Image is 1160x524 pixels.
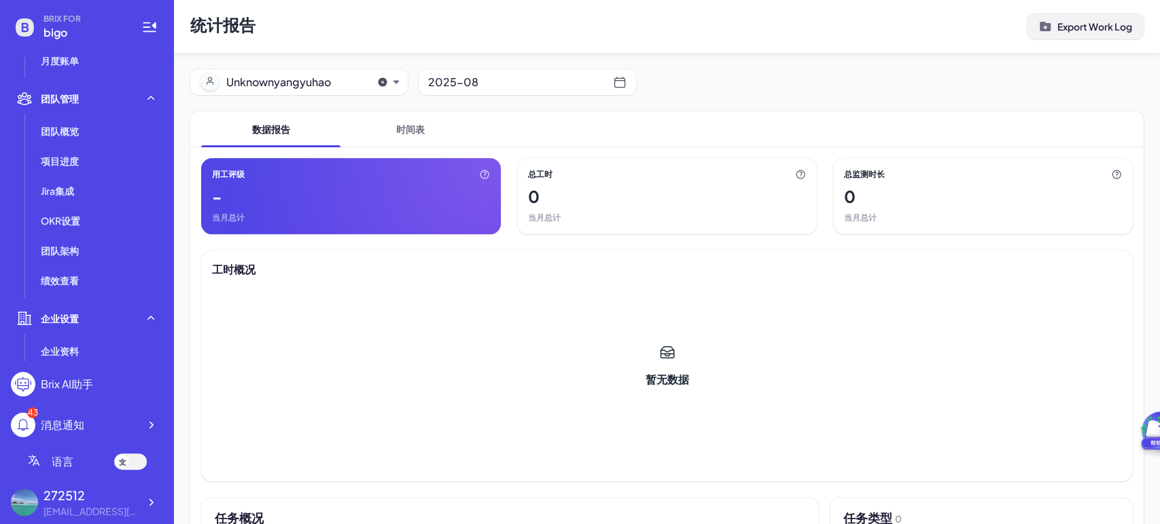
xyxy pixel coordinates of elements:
div: 当月总计 [528,212,806,223]
span: 绩效查看 [41,274,79,287]
div: 当月总计 [212,212,490,223]
div: 工时概况 [212,261,256,278]
div: 0 [528,185,540,207]
div: 暂无数据 [646,371,689,388]
span: OKR设置 [41,214,80,227]
span: 项目进度 [41,154,79,168]
button: Unknownyangyuhao [199,71,372,93]
div: 43 [27,407,38,418]
span: 月度账单 [41,54,79,67]
span: Jira集成 [41,184,74,198]
span: 企业设置 [41,312,79,325]
div: Brix AI助手 [41,376,93,392]
div: 2025-08 [428,73,613,92]
span: 语言 [52,453,73,470]
span: 团队概览 [41,124,79,138]
span: 用工评级 [212,169,245,180]
div: - [212,185,222,207]
span: 总工时 [528,169,552,180]
img: default-user-avatar.png [199,71,221,93]
div: 当月总计 [844,212,1122,223]
span: 总监测时长 [844,169,885,180]
span: 时间表 [340,111,480,147]
span: Unknownyangyuhao [226,74,362,90]
span: 企业资料 [41,344,79,358]
div: 272512 [43,486,139,504]
p: Export Work Log [1057,20,1132,33]
img: 507329f8d7144e49811d6b7b84ba9af9.jpg [11,489,38,516]
div: 2725121109@qq.com [43,504,139,519]
span: bigo [43,24,125,41]
span: BRIX FOR [43,14,125,24]
div: 0 [844,185,856,207]
span: 数据报告 [201,111,340,147]
span: 团队管理 [41,92,79,105]
span: 团队架构 [41,244,79,257]
div: 消息通知 [41,417,84,433]
button: Export Work Log [1027,14,1144,39]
